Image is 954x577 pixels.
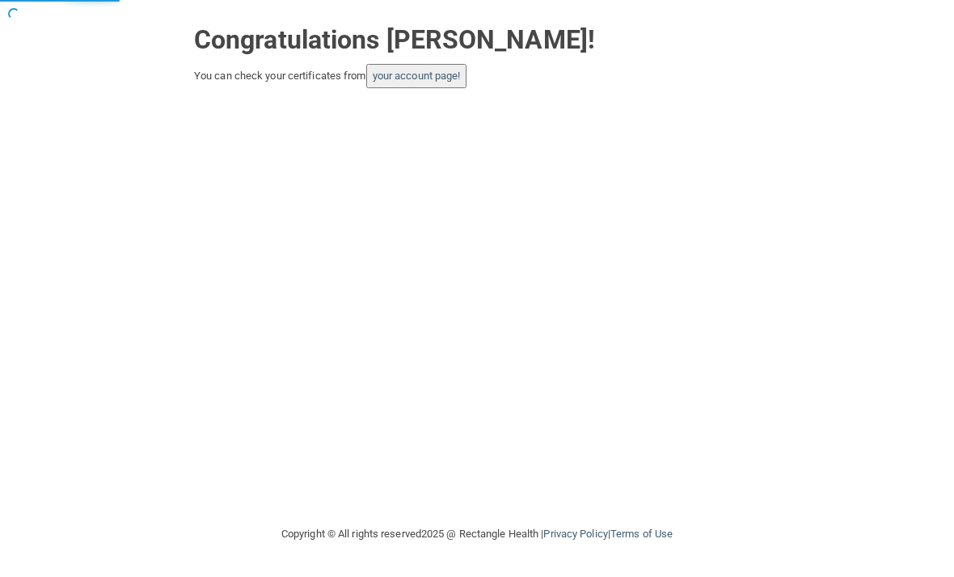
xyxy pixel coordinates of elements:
[610,528,673,540] a: Terms of Use
[373,70,461,82] a: your account page!
[543,528,607,540] a: Privacy Policy
[194,24,595,55] strong: Congratulations [PERSON_NAME]!
[366,64,467,88] button: your account page!
[194,64,760,88] div: You can check your certificates from
[182,508,772,560] div: Copyright © All rights reserved 2025 @ Rectangle Health | |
